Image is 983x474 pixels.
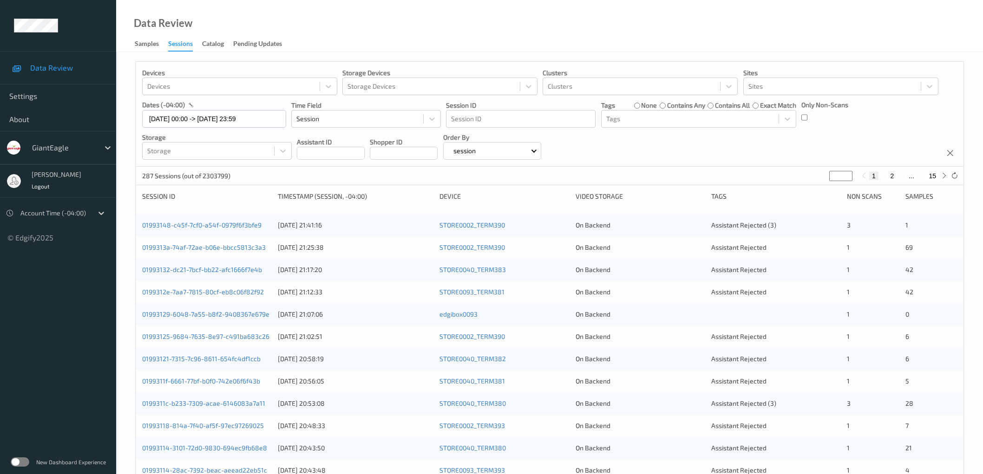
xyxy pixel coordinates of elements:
a: 01993114-28ac-7392-beac-aeead22eb51c [142,466,267,474]
span: 0 [905,310,909,318]
span: 28 [905,399,913,407]
a: 0199311c-b233-7309-acae-6146083a7a11 [142,399,265,407]
span: 42 [905,288,913,296]
div: [DATE] 20:58:19 [278,354,433,364]
button: ... [906,172,917,180]
p: Time Field [291,101,441,110]
p: Tags [601,101,615,110]
span: 1 [847,310,850,318]
a: STORE0040_TERM380 [439,399,506,407]
a: 01993148-c45f-7cf0-a54f-0979f6f3bfe9 [142,221,262,229]
div: On Backend [576,377,705,386]
div: Sessions [168,39,193,52]
a: 0199312e-7aa7-7815-80cf-eb8c06f82f92 [142,288,264,296]
div: On Backend [576,354,705,364]
a: STORE0040_TERM383 [439,266,506,273]
span: 5 [905,377,909,385]
a: 01993125-9684-7635-8e97-c491ba683c26 [142,332,269,340]
div: [DATE] 21:07:06 [278,310,433,319]
a: Pending Updates [233,38,291,51]
p: dates (-04:00) [142,100,185,110]
div: Non Scans [847,192,898,201]
div: [DATE] 21:12:33 [278,287,433,297]
span: Assistant Rejected (3) [711,221,776,229]
span: 4 [905,466,910,474]
span: 6 [905,332,909,340]
p: Order By [443,133,542,142]
div: On Backend [576,265,705,274]
p: Shopper ID [370,137,438,147]
a: 0199311f-6661-77bf-b0f0-742e06f6f43b [142,377,260,385]
div: Timestamp (Session, -04:00) [278,192,433,201]
span: Assistant Rejected [711,444,767,452]
span: Assistant Rejected (3) [711,399,776,407]
p: session [450,146,479,156]
span: 3 [847,221,851,229]
span: 1 [847,422,850,429]
a: STORE0002_TERM390 [439,221,505,229]
a: STORE0040_TERM382 [439,355,506,363]
div: On Backend [576,243,705,252]
span: 1 [905,221,908,229]
span: 3 [847,399,851,407]
a: 01993118-814a-7f40-af5f-97ec97269025 [142,422,264,429]
a: STORE0002_TERM390 [439,243,505,251]
span: Assistant Rejected [711,377,767,385]
a: STORE0002_TERM390 [439,332,505,340]
div: Tags [711,192,840,201]
div: On Backend [576,421,705,430]
a: 01993132-dc21-7bcf-bb22-afc1666f7e4b [142,266,262,273]
a: STORE0002_TERM393 [439,422,505,429]
span: Assistant Rejected [711,266,767,273]
label: none [641,101,657,110]
span: 42 [905,266,913,273]
button: 2 [887,172,897,180]
a: STORE0040_TERM381 [439,377,505,385]
a: 01993129-6048-7a55-b8f2-9408367e679e [142,310,269,318]
label: contains any [667,101,705,110]
span: Assistant Rejected [711,466,767,474]
button: 15 [926,172,939,180]
span: Assistant Rejected [711,288,767,296]
p: Devices [142,68,337,78]
label: exact match [760,101,796,110]
label: contains all [715,101,750,110]
span: 1 [847,444,850,452]
div: Video Storage [576,192,705,201]
a: 01993121-7315-7c96-8611-654fc4df1ccb [142,355,261,363]
span: Assistant Rejected [711,243,767,251]
span: 7 [905,422,909,429]
p: Storage [142,133,292,142]
p: Session ID [446,101,596,110]
div: On Backend [576,221,705,230]
a: Sessions [168,38,202,52]
span: 1 [847,243,850,251]
div: [DATE] 21:17:20 [278,265,433,274]
div: [DATE] 21:02:51 [278,332,433,341]
div: [DATE] 21:41:16 [278,221,433,230]
div: Catalog [202,39,224,51]
span: 1 [847,266,850,273]
div: Samples [905,192,957,201]
a: 01993114-3101-72d0-9830-694ec9fb68e8 [142,444,267,452]
div: On Backend [576,399,705,408]
span: 1 [847,355,850,363]
div: Samples [135,39,159,51]
span: 21 [905,444,912,452]
a: edgibox0093 [439,310,478,318]
div: On Backend [576,443,705,453]
span: 1 [847,377,850,385]
div: On Backend [576,332,705,341]
div: Session ID [142,192,271,201]
p: Only Non-Scans [801,100,848,110]
div: Device [439,192,569,201]
p: Clusters [543,68,738,78]
div: [DATE] 20:56:05 [278,377,433,386]
div: [DATE] 20:43:50 [278,443,433,453]
p: Assistant ID [297,137,365,147]
div: Pending Updates [233,39,282,51]
a: STORE0093_TERM381 [439,288,505,296]
div: [DATE] 20:53:08 [278,399,433,408]
a: STORE0093_TERM393 [439,466,505,474]
div: [DATE] 20:48:33 [278,421,433,430]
